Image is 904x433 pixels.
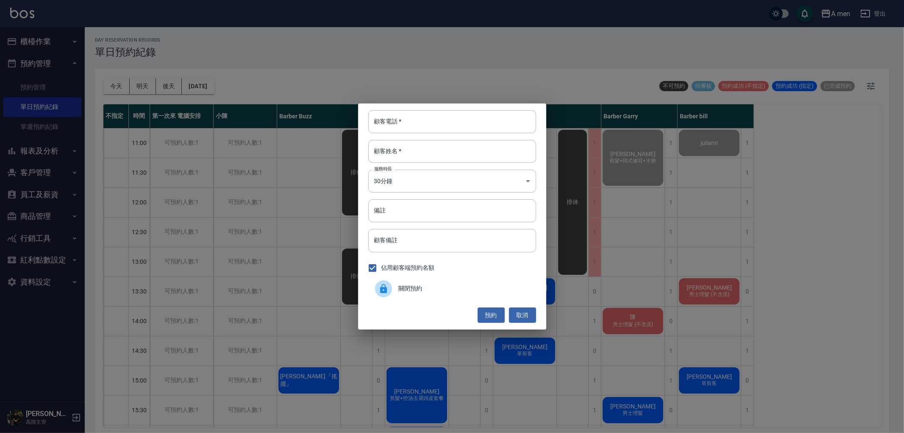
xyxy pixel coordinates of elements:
[368,277,536,301] div: 關閉預約
[509,307,536,323] button: 取消
[399,284,529,293] span: 關閉預約
[368,170,536,193] div: 30分鐘
[478,307,505,323] button: 預約
[381,263,435,272] span: 佔用顧客端預約名額
[374,166,392,172] label: 服務時長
